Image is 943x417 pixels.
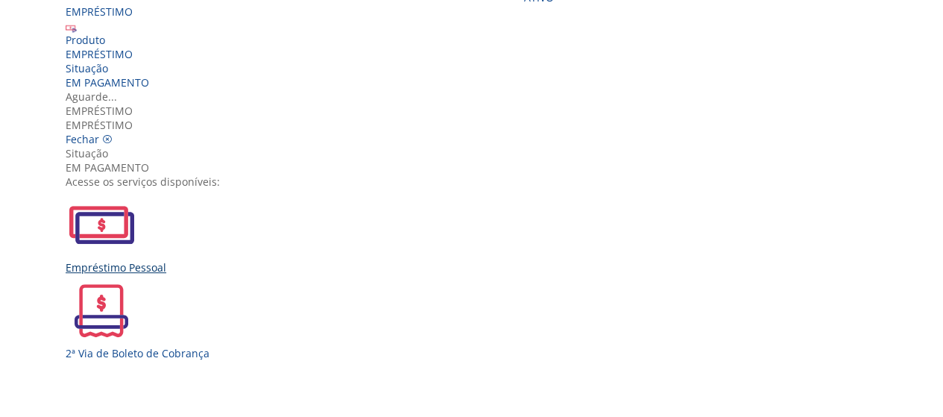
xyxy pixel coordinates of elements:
a: Empréstimo Pessoal [66,189,889,275]
div: Empréstimo [66,4,149,19]
div: EM PAGAMENTO [66,160,889,175]
img: 2ViaCobranca.svg [66,275,137,346]
div: Empréstimo [66,104,889,118]
div: Aguarde... [66,90,889,104]
img: ico_emprestimo.svg [66,22,77,33]
img: EmprestimoPessoal.svg [66,189,137,260]
div: Situação [66,61,149,75]
div: Produto [66,33,149,47]
span: Fechar [66,132,99,146]
div: Empréstimo Pessoal [66,260,889,275]
div: EMPRÉSTIMO [66,47,149,61]
div: Acesse os serviços disponíveis: [66,175,889,189]
span: EM PAGAMENTO [66,75,149,90]
div: 2ª Via de Boleto de Cobrança [66,346,889,360]
a: Fechar [66,132,113,146]
span: EMPRÉSTIMO [66,118,133,132]
a: Empréstimo Produto EMPRÉSTIMO Situação EM PAGAMENTO [66,4,149,90]
a: 2ª Via de Boleto de Cobrança [66,275,889,360]
div: Situação [66,146,889,160]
